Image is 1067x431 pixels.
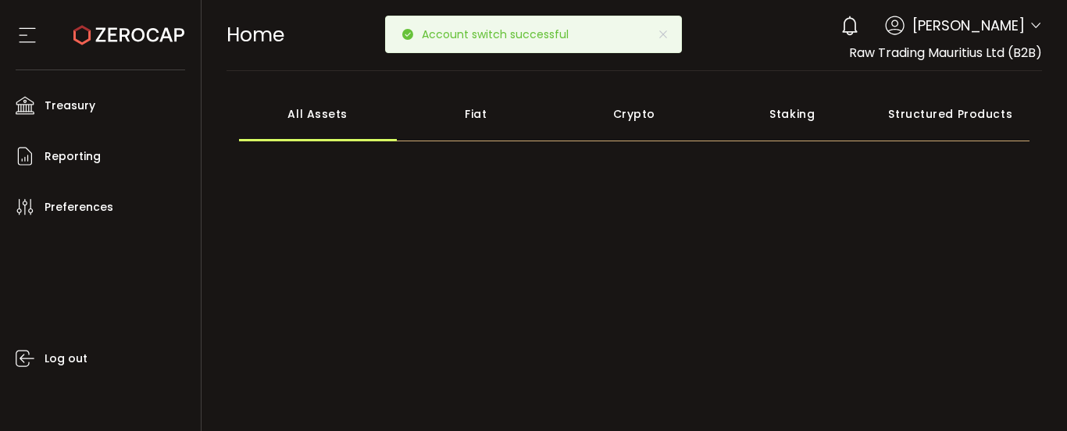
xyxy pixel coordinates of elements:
span: Preferences [45,196,113,219]
div: All Assets [239,87,398,141]
span: Log out [45,347,87,370]
span: [PERSON_NAME] [912,15,1025,36]
div: Structured Products [872,87,1030,141]
span: Reporting [45,145,101,168]
p: Account switch successful [422,29,581,40]
iframe: Chat Widget [885,262,1067,431]
div: Crypto [555,87,714,141]
div: Staking [713,87,872,141]
span: Treasury [45,94,95,117]
div: Fiat [397,87,555,141]
span: Raw Trading Mauritius Ltd (B2B) [849,44,1042,62]
span: Home [227,21,284,48]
